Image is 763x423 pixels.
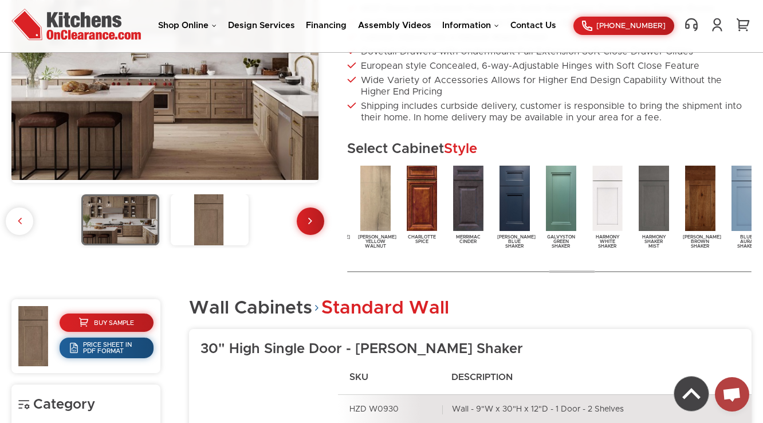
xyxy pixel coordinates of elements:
span: Style [444,142,477,156]
h2: Select Cabinet [347,140,752,158]
h2: Wall Cabinets [189,299,449,318]
a: GalvystonGreenShaker [544,163,579,249]
a: [PHONE_NUMBER] [573,17,674,35]
img: CHS_1.1.jpg [404,163,439,233]
img: gallery_36_20870_20871_HZD_1.1.jpg [81,194,159,245]
h4: Category [18,396,154,413]
img: Kitchens On Clearance [11,9,141,40]
img: WBK_1.1.jpg [683,163,718,233]
img: HMT_1.1.jpg [636,163,671,233]
a: MerrimacCinder [451,163,486,244]
li: Wide Variety of Accessories Allows for Higher End Design Capability Without the Higher End Pricing [347,75,752,97]
span: Buy Sample [94,320,134,326]
a: Design Services [228,21,295,30]
a: Financing [306,21,347,30]
li: Shipping includes curbside delivery, customer is responsible to bring the shipment into their hom... [347,100,752,123]
a: Information [442,21,499,30]
img: HZD_1.1.JPEG [18,306,48,366]
li: European style Concealed, 6-way-Adjustable Hinges with Soft Close Feature [347,60,752,72]
div: HZD W0930 [349,405,442,415]
a: [PERSON_NAME]BlueShaker [497,163,532,249]
span: [PHONE_NUMBER] [596,22,666,30]
img: MCC_1.1.jpg [451,163,486,233]
img: gallery_36_20870_20871_2-HZD_1.2.jpg [171,194,249,245]
img: bbs_1.5.jpg [497,163,532,233]
div: Open chat [715,377,749,412]
div: Wall - 9"W x 30"H x 12"D - 1 Door - 2 Shelves [452,405,624,415]
a: Buy Sample [60,314,154,332]
a: [PERSON_NAME]YellowWalnut [358,163,393,249]
img: HWE_1.1.jpg [590,163,625,233]
span: Price Sheet in PDF Format [83,342,144,354]
a: Contact Us [510,21,556,30]
img: Back to top [674,377,709,411]
h4: SKU [338,371,438,383]
h3: 30" High Single Door - [PERSON_NAME] Shaker [200,340,752,358]
span: Standard Wall [321,299,449,318]
a: Price Sheet in PDF Format [60,338,154,358]
a: HarmonyWhiteShaker [590,163,625,249]
h4: Description [440,371,540,383]
a: CharlotteSpice [404,163,439,244]
img: GGS_1.2.jpg [544,163,579,233]
a: Shop Online [158,21,217,30]
a: HarmonyShakerMist [636,163,671,249]
img: AYW_1.4.jpg [358,163,393,233]
a: [PERSON_NAME]BrownShaker [683,163,718,249]
a: Assembly Videos [358,21,431,30]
